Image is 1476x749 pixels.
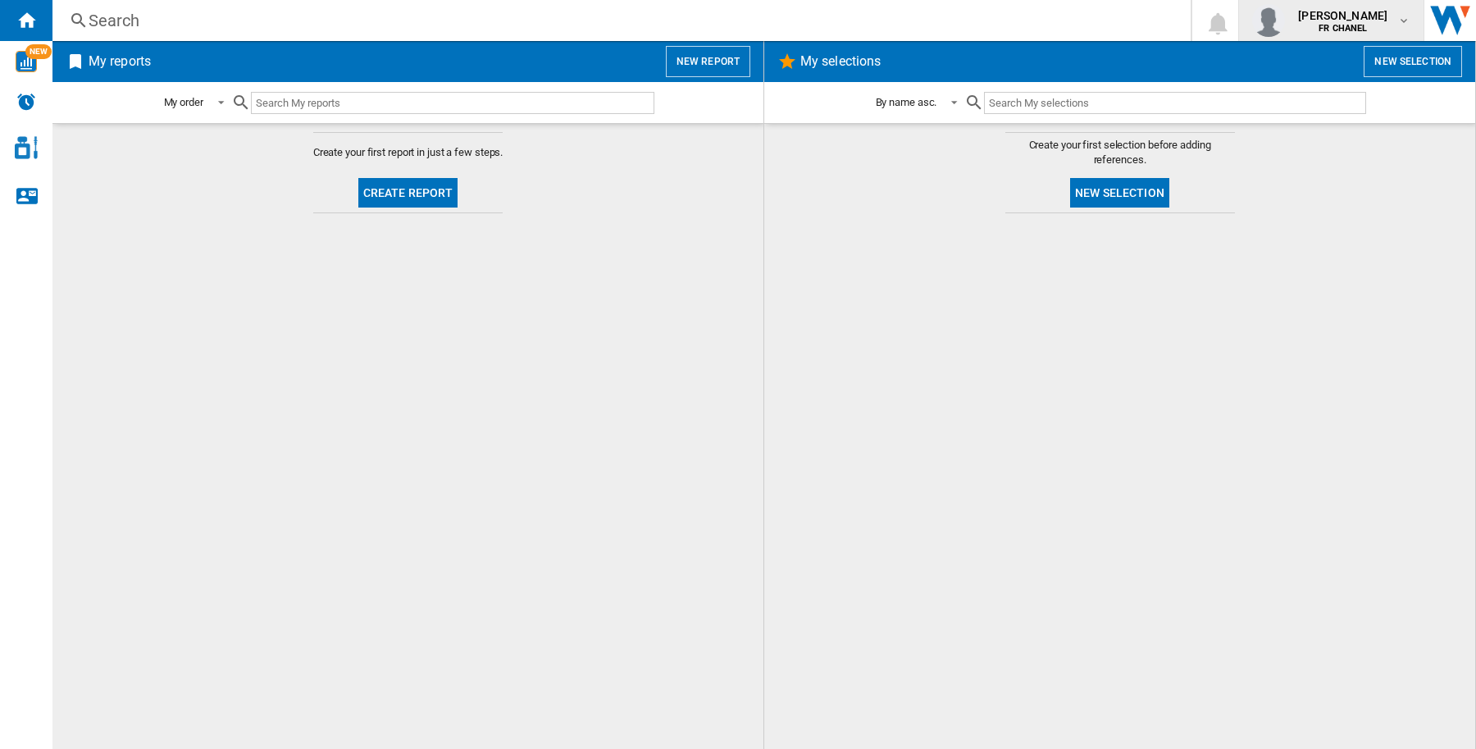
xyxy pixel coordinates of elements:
input: Search My selections [984,92,1365,114]
button: Create report [358,178,458,208]
span: Create your first selection before adding references. [1005,138,1235,167]
img: wise-card.svg [16,51,37,72]
span: [PERSON_NAME] [1298,7,1387,24]
div: Search [89,9,1148,32]
div: My order [164,96,203,108]
h2: My reports [85,46,154,77]
button: New report [666,46,750,77]
img: profile.jpg [1252,4,1285,37]
h2: My selections [797,46,884,77]
button: New selection [1364,46,1462,77]
b: FR CHANEL [1319,23,1367,34]
div: By name asc. [876,96,937,108]
img: cosmetic-logo.svg [15,136,38,159]
img: alerts-logo.svg [16,92,36,112]
span: NEW [25,44,52,59]
button: New selection [1070,178,1169,208]
input: Search My reports [251,92,654,114]
span: Create your first report in just a few steps. [313,145,503,160]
